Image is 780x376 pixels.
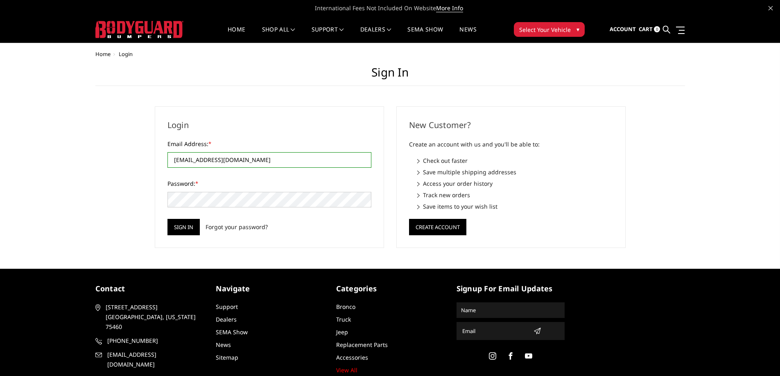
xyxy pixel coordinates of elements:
[417,191,613,199] li: Track new orders
[95,283,203,294] h5: contact
[228,27,245,43] a: Home
[514,22,585,37] button: Select Your Vehicle
[610,25,636,33] span: Account
[654,26,660,32] span: 0
[336,283,444,294] h5: Categories
[216,353,238,361] a: Sitemap
[436,4,463,12] a: More Info
[336,353,368,361] a: Accessories
[417,179,613,188] li: Access your order history
[167,179,371,188] label: Password:
[216,315,237,323] a: Dealers
[95,336,203,346] a: [PHONE_NUMBER]
[167,219,200,235] input: Sign in
[417,156,613,165] li: Check out faster
[457,283,565,294] h5: signup for email updates
[206,223,268,231] a: Forgot your password?
[459,324,530,338] input: Email
[336,341,388,349] a: Replacement Parts
[95,65,685,86] h1: Sign in
[336,303,355,311] a: Bronco
[216,341,231,349] a: News
[119,50,133,58] span: Login
[459,27,476,43] a: News
[458,304,563,317] input: Name
[107,350,202,369] span: [EMAIL_ADDRESS][DOMAIN_NAME]
[409,140,613,149] p: Create an account with us and you'll be able to:
[95,50,111,58] a: Home
[216,328,248,336] a: SEMA Show
[577,25,579,34] span: ▾
[360,27,391,43] a: Dealers
[407,27,443,43] a: SEMA Show
[167,119,371,131] h2: Login
[409,219,466,235] button: Create Account
[739,337,780,376] iframe: Chat Widget
[107,336,202,346] span: [PHONE_NUMBER]
[519,25,571,34] span: Select Your Vehicle
[216,303,238,311] a: Support
[95,350,203,369] a: [EMAIL_ADDRESS][DOMAIN_NAME]
[336,366,357,374] a: View All
[262,27,295,43] a: shop all
[312,27,344,43] a: Support
[639,18,660,41] a: Cart 0
[216,283,324,294] h5: Navigate
[167,140,371,148] label: Email Address:
[417,202,613,211] li: Save items to your wish list
[409,119,613,131] h2: New Customer?
[336,328,348,336] a: Jeep
[409,222,466,230] a: Create Account
[106,302,201,332] span: [STREET_ADDRESS] [GEOGRAPHIC_DATA], [US_STATE] 75460
[639,25,653,33] span: Cart
[95,21,183,38] img: BODYGUARD BUMPERS
[336,315,351,323] a: Truck
[417,168,613,176] li: Save multiple shipping addresses
[610,18,636,41] a: Account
